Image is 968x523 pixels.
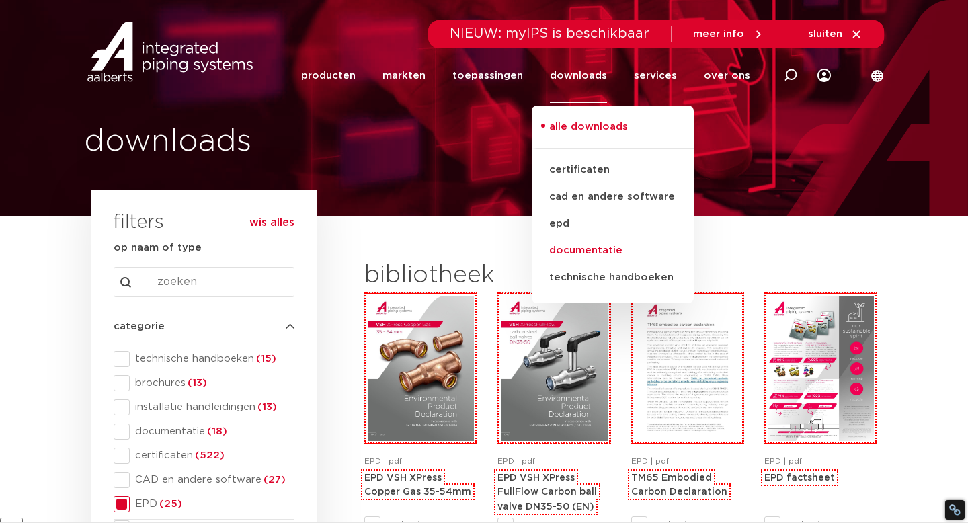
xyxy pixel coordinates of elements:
a: cad en andere software [532,184,694,210]
a: epd [532,210,694,237]
div: my IPS [817,48,831,103]
div: installatie handleidingen(13) [114,399,294,415]
a: EPD VSH XPress Copper Gas 35-54mm [364,473,471,497]
div: CAD en andere software(27) [114,472,294,488]
span: (27) [261,475,286,485]
a: certificaten [532,157,694,184]
h2: bibliotheek [364,259,604,292]
span: (13) [255,402,277,412]
div: certificaten(522) [114,448,294,464]
div: brochures(13) [114,375,294,391]
span: (25) [157,499,182,509]
span: certificaten [130,449,294,462]
a: toepassingen [452,48,523,103]
span: (15) [254,354,276,364]
a: markten [382,48,426,103]
a: downloads [550,48,607,103]
a: meer info [693,28,764,40]
a: producten [301,48,356,103]
span: EPD | pdf [497,457,535,465]
span: sluiten [808,29,842,39]
a: EPD factsheet [764,473,835,483]
div: Domeinoverzicht [52,79,118,88]
div: EPD(25) [114,496,294,512]
a: EPD VSH XPress FullFlow Carbon ball valve DN35-50 (EN) [497,473,597,512]
a: sluiten [808,28,862,40]
img: tab_domain_overview_orange.svg [37,78,48,89]
span: EPD | pdf [764,457,802,465]
h4: categorie [114,319,294,335]
span: EPD | pdf [631,457,669,465]
img: TM65-Embodied-Carbon-Declaration-pdf.jpg [635,296,741,441]
h1: downloads [84,120,477,163]
a: documentatie [532,237,694,264]
span: (13) [186,378,207,388]
div: documentatie(18) [114,424,294,440]
span: EPD | pdf [364,457,402,465]
h3: filters [114,207,164,239]
nav: Menu [301,48,750,103]
strong: op naam of type [114,243,202,253]
button: wis alles [249,216,294,229]
a: alle downloads [532,119,694,149]
span: CAD en andere software [130,473,294,487]
span: meer info [693,29,744,39]
span: technische handboeken [130,352,294,366]
span: installatie handleidingen [130,401,294,414]
img: VSH-XPress-Copper-Gas-35-54mm_A4EPD_5011490_EN-pdf.jpg [368,296,474,441]
img: logo_orange.svg [22,22,32,32]
a: TM65 Embodied Carbon Declaration [631,473,727,497]
span: EPD [130,497,294,511]
span: (18) [205,426,227,436]
div: v 4.0.25 [38,22,66,32]
span: (522) [193,450,225,460]
div: Domein: [DOMAIN_NAME] [35,35,148,46]
img: Aips-EPD-A4Factsheet_NL-pdf.jpg [768,296,874,441]
span: brochures [130,376,294,390]
a: services [634,48,677,103]
img: website_grey.svg [22,35,32,46]
a: technische handboeken [532,264,694,291]
span: documentatie [130,425,294,438]
img: tab_keywords_by_traffic_grey.svg [132,78,143,89]
img: VSH-XPress-Carbon-BallValveDN35-50_A4EPD_5011435-_2024_1.0_EN-pdf.jpg [501,296,607,441]
span: NIEUW: myIPS is beschikbaar [450,27,649,40]
div: Keywords op verkeer [147,79,230,88]
div: Restore Info Box &#10;&#10;NoFollow Info:&#10; META-Robots NoFollow: &#09;true&#10; META-Robots N... [949,504,961,516]
div: technische handboeken(15) [114,351,294,367]
a: over ons [704,48,750,103]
